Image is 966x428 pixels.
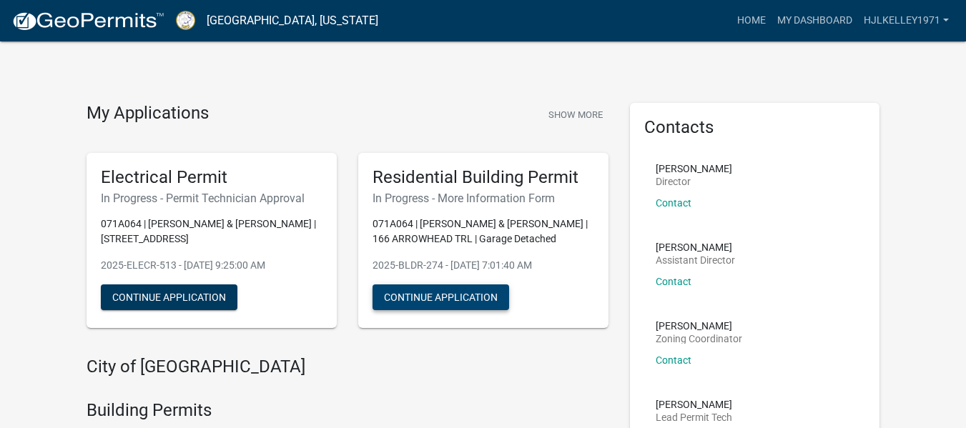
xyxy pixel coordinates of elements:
[373,191,594,205] h6: In Progress - More Information Form
[644,117,866,138] h5: Contacts
[656,242,735,252] p: [PERSON_NAME]
[656,176,732,186] p: Director
[772,7,858,34] a: My Dashboard
[656,354,691,366] a: Contact
[87,103,209,124] h4: My Applications
[656,412,732,422] p: Lead Permit Tech
[656,334,742,344] p: Zoning Coordinator
[656,197,691,209] a: Contact
[101,191,322,205] h6: In Progress - Permit Technician Approval
[543,103,608,126] button: Show More
[373,167,594,188] h5: Residential Building Permit
[858,7,955,34] a: hjlkelley1971
[87,400,608,421] h4: Building Permits
[101,284,237,310] button: Continue Application
[87,357,608,377] h4: City of [GEOGRAPHIC_DATA]
[207,9,378,33] a: [GEOGRAPHIC_DATA], [US_STATE]
[176,11,195,30] img: Putnam County, Georgia
[101,258,322,273] p: 2025-ELECR-513 - [DATE] 9:25:00 AM
[731,7,772,34] a: Home
[101,217,322,247] p: 071A064 | [PERSON_NAME] & [PERSON_NAME] | [STREET_ADDRESS]
[656,164,732,174] p: [PERSON_NAME]
[101,167,322,188] h5: Electrical Permit
[373,258,594,273] p: 2025-BLDR-274 - [DATE] 7:01:40 AM
[656,321,742,331] p: [PERSON_NAME]
[373,284,509,310] button: Continue Application
[656,255,735,265] p: Assistant Director
[656,399,732,409] p: [PERSON_NAME]
[656,276,691,287] a: Contact
[373,217,594,247] p: 071A064 | [PERSON_NAME] & [PERSON_NAME] | 166 ARROWHEAD TRL | Garage Detached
